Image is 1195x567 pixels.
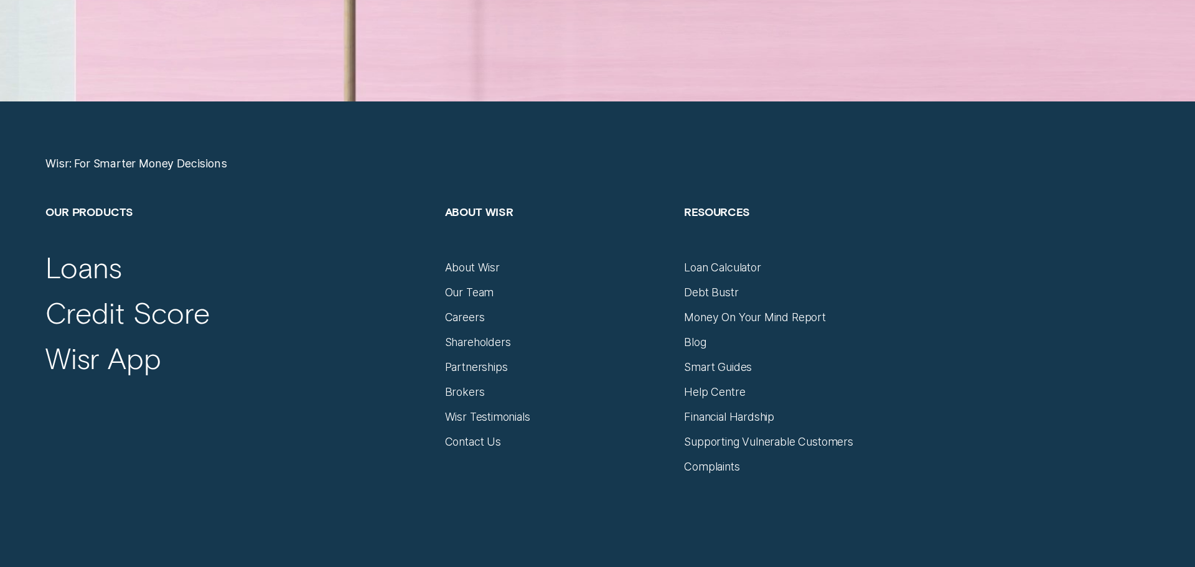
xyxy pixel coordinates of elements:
a: Loan Calculator [684,261,761,274]
a: Complaints [684,460,739,474]
h2: Resources [684,205,910,261]
a: Financial Hardship [684,410,774,424]
a: Credit Score [45,295,210,331]
a: Contact Us [445,435,501,449]
h2: About Wisr [445,205,671,261]
a: Blog [684,335,706,349]
a: Supporting Vulnerable Customers [684,435,853,449]
a: About Wisr [445,261,500,274]
a: Help Centre [684,385,745,399]
a: Partnerships [445,360,508,374]
a: Money On Your Mind Report [684,311,826,324]
a: Brokers [445,385,485,399]
a: Wisr Testimonials [445,410,530,424]
a: Wisr: For Smarter Money Decisions [45,157,227,171]
a: Loans [45,250,121,286]
a: Our Team [445,286,494,299]
a: Wisr App [45,340,161,377]
a: Careers [445,311,485,324]
a: Shareholders [445,335,511,349]
h2: Our Products [45,205,431,261]
a: Debt Bustr [684,286,738,299]
a: Smart Guides [684,360,752,374]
